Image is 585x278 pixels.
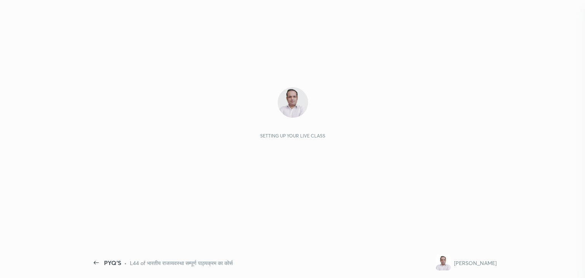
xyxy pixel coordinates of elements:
[278,87,308,118] img: 10454e960db341398da5bb4c79ecce7c.png
[104,258,121,267] div: PYQ'S
[130,259,233,267] div: L44 of भारतीय राजव्यवस्था सम्पूर्ण पाठ्यक्रम का कोर्स
[124,259,127,267] div: •
[454,259,497,267] div: [PERSON_NAME]
[436,255,451,270] img: 10454e960db341398da5bb4c79ecce7c.png
[260,133,325,139] div: Setting up your live class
